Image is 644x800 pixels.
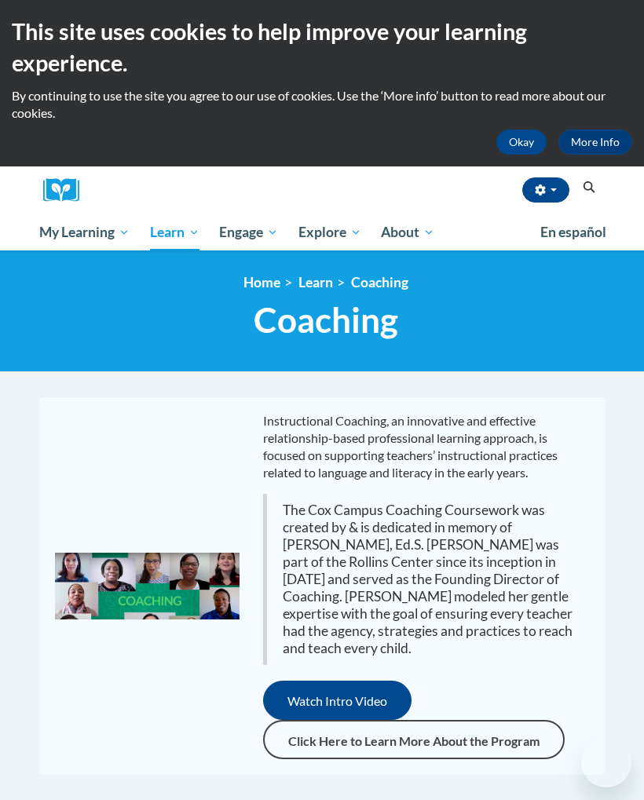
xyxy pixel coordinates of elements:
iframe: Button to launch messaging window [581,737,631,787]
span: About [381,223,434,242]
a: En español [530,216,617,249]
a: Click Here to Learn More About the Program [263,720,565,759]
button: Okay [496,130,547,155]
span: Engage [219,223,278,242]
a: About [371,214,445,250]
button: Account Settings [522,177,569,203]
a: Explore [288,214,371,250]
span: En español [540,224,606,240]
span: My Learning [39,223,130,242]
a: Coaching [351,274,408,290]
h2: This site uses cookies to help improve your learning experience. [12,16,632,79]
a: Home [243,274,280,290]
button: Watch Intro Video [263,681,412,720]
p: By continuing to use the site you agree to our use of cookies. Use the ‘More info’ button to read... [12,87,632,122]
p: Instructional Coaching, an innovative and effective relationship-based professional learning appr... [263,412,589,481]
span: Coaching [254,299,398,341]
button: Search [577,178,601,197]
img: fd72b066-fa50-45ff-8cd7-e2b4a3a3c995.jpg [55,553,240,619]
div: The Cox Campus Coaching Coursework was created by & is dedicated in memory of [PERSON_NAME], Ed.S... [283,502,573,657]
a: Cox Campus [43,178,90,203]
a: My Learning [29,214,140,250]
a: Learn [298,274,333,290]
span: Learn [150,223,199,242]
a: More Info [558,130,632,155]
span: Explore [298,223,361,242]
a: Learn [140,214,210,250]
div: Main menu [27,214,617,250]
img: Logo brand [43,178,90,203]
a: Engage [209,214,288,250]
